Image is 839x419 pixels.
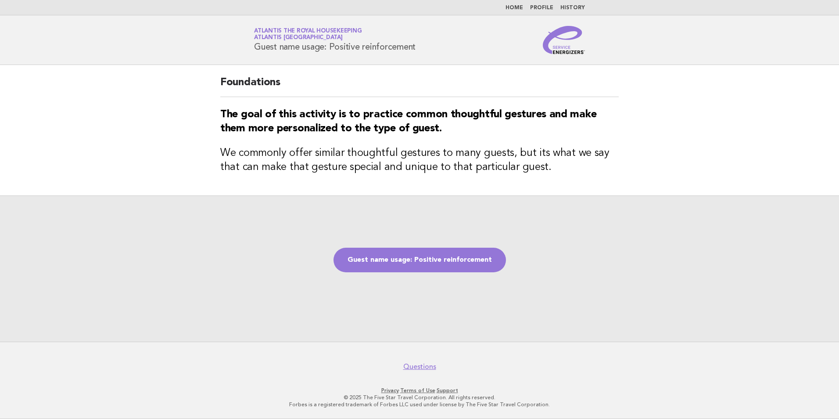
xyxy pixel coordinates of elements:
[151,394,688,401] p: © 2025 The Five Star Travel Corporation. All rights reserved.
[437,387,458,394] a: Support
[254,29,416,51] h1: Guest name usage: Positive reinforcement
[543,26,585,54] img: Service Energizers
[151,401,688,408] p: Forbes is a registered trademark of Forbes LLC used under license by The Five Star Travel Corpora...
[220,109,596,134] strong: The goal of this activity is to practice common thoughtful gestures and make them more personaliz...
[506,5,523,11] a: Home
[254,35,343,41] span: Atlantis [GEOGRAPHIC_DATA]
[220,146,619,174] h3: We commonly offer similar thoughtful gestures to many guests, but its what we say that can make t...
[400,387,435,394] a: Terms of Use
[381,387,399,394] a: Privacy
[403,362,436,371] a: Questions
[530,5,553,11] a: Profile
[220,76,619,97] h2: Foundations
[560,5,585,11] a: History
[151,387,688,394] p: · ·
[333,248,506,272] a: Guest name usage: Positive reinforcement
[254,28,362,40] a: Atlantis the Royal HousekeepingAtlantis [GEOGRAPHIC_DATA]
